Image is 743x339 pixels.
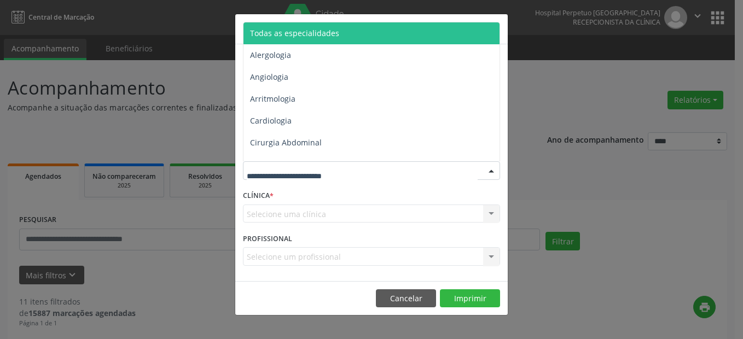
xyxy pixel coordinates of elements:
[243,188,274,204] label: CLÍNICA
[250,93,295,104] span: Arritmologia
[250,28,339,38] span: Todas as especialidades
[250,72,288,82] span: Angiologia
[440,289,500,308] button: Imprimir
[243,22,368,36] h5: Relatório de agendamentos
[376,289,436,308] button: Cancelar
[250,115,292,126] span: Cardiologia
[250,137,322,148] span: Cirurgia Abdominal
[250,50,291,60] span: Alergologia
[250,159,317,169] span: Cirurgia Bariatrica
[243,230,292,247] label: PROFISSIONAL
[486,14,508,41] button: Close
